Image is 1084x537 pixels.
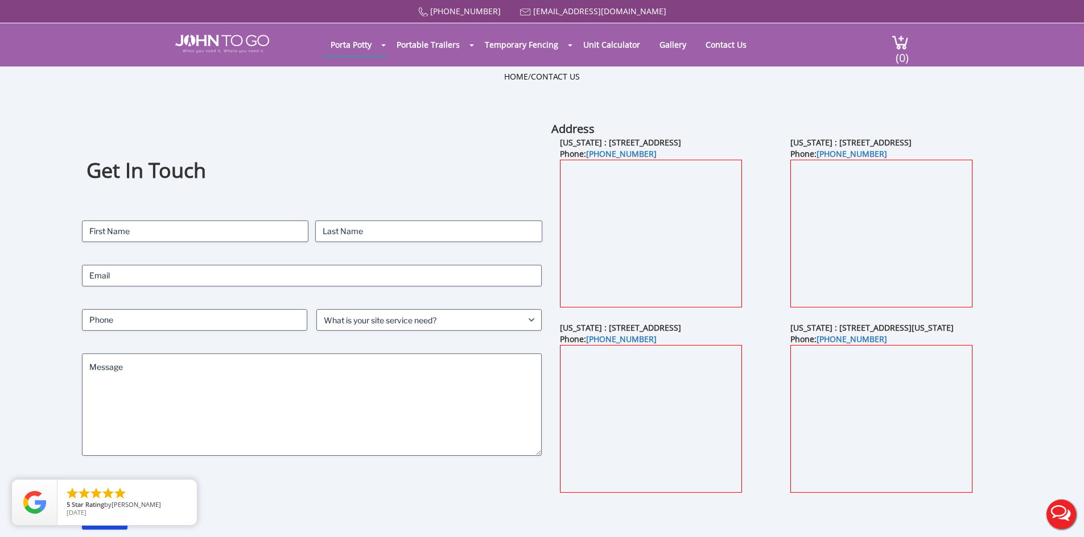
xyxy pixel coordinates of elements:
[72,500,104,509] span: Star Rating
[86,157,537,185] h1: Get In Touch
[67,500,70,509] span: 5
[113,486,127,500] li: 
[790,148,887,159] b: Phone:
[1038,492,1084,537] button: Live Chat
[520,9,531,16] img: Mail
[560,322,681,333] b: [US_STATE] : [STREET_ADDRESS]
[531,71,580,82] a: Contact Us
[418,7,428,17] img: Call
[586,148,657,159] a: [PHONE_NUMBER]
[388,34,468,56] a: Portable Trailers
[790,334,887,344] b: Phone:
[533,6,666,16] a: [EMAIL_ADDRESS][DOMAIN_NAME]
[322,34,380,56] a: Porta Potty
[476,34,567,56] a: Temporary Fencing
[551,121,595,136] b: Address
[892,35,909,50] img: cart a
[23,491,46,514] img: Review Rating
[895,41,909,65] span: (0)
[790,322,954,333] b: [US_STATE] : [STREET_ADDRESS][US_STATE]
[790,137,912,148] b: [US_STATE] : [STREET_ADDRESS]
[67,508,86,517] span: [DATE]
[560,137,681,148] b: [US_STATE] : [STREET_ADDRESS]
[82,309,307,331] input: Phone
[67,501,188,509] span: by
[112,500,161,509] span: [PERSON_NAME]
[315,220,542,242] input: Last Name
[89,486,103,500] li: 
[817,334,887,344] a: [PHONE_NUMBER]
[82,478,542,490] label: CAPTCHA
[651,34,695,56] a: Gallery
[65,486,79,500] li: 
[82,265,542,286] input: Email
[430,6,501,16] a: [PHONE_NUMBER]
[504,71,528,82] a: Home
[560,148,657,159] b: Phone:
[560,334,657,344] b: Phone:
[504,71,580,82] ul: /
[575,34,649,56] a: Unit Calculator
[586,334,657,344] a: [PHONE_NUMBER]
[697,34,755,56] a: Contact Us
[817,148,887,159] a: [PHONE_NUMBER]
[101,486,115,500] li: 
[82,220,308,242] input: First Name
[175,35,269,53] img: JOHN to go
[77,486,91,500] li: 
